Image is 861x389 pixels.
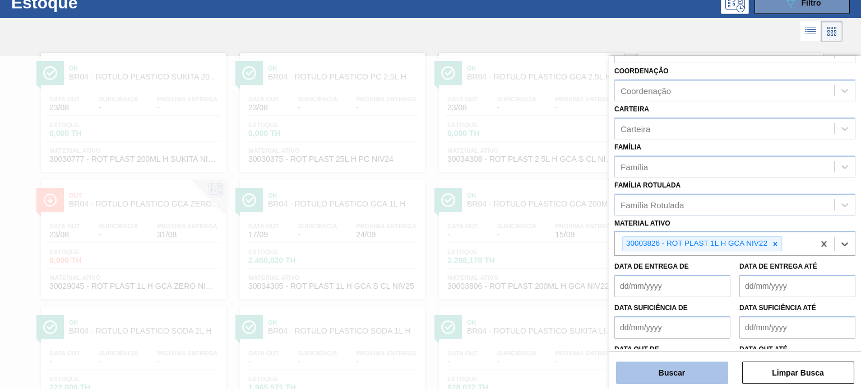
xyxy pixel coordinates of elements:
input: dd/mm/yyyy [739,275,855,297]
input: dd/mm/yyyy [739,316,855,339]
a: ÍconeOkBR04 - RÓTULO PLÁSTICO GCA 2,5L HData out23/08Suficiência-Próxima Entrega-Estoque0,000 THM... [430,45,629,172]
div: Coordenação [621,86,671,96]
div: Visão em Cards [821,21,843,42]
a: ÍconeOkBR04 - RÓTULO PLÁSTICO PC 2,5L HData out23/08Suficiência-Próxima Entrega-Estoque0,000 THMa... [232,45,430,172]
div: 30003826 - ROT PLAST 1L H GCA NIV22 [623,237,769,251]
div: Família [621,162,648,171]
a: ÍconeOkBR04 - RÓTULO PLÁSTICO SUKITA 200ML HData out23/08Suficiência-Próxima Entrega-Estoque0,000... [33,45,232,172]
input: dd/mm/yyyy [614,316,730,339]
div: Família Rotulada [621,200,684,209]
label: Data suficiência de [614,304,688,312]
label: Carteira [614,105,649,113]
label: Data out até [739,345,788,353]
div: Visão em Lista [800,21,821,42]
label: Data out de [614,345,659,353]
label: Data de Entrega de [614,263,689,270]
label: Família Rotulada [614,181,681,189]
label: Família [614,143,641,151]
div: Carteira [621,124,650,133]
label: Material ativo [614,219,670,227]
a: ÍconeOkBR04 - RÓTULO PLÁSTICO PC TWIST 2L HData out23/08Suficiência-Próxima Entrega-Estoque0,000 ... [629,45,828,172]
input: dd/mm/yyyy [614,275,730,297]
label: Coordenação [614,67,669,75]
label: Data de Entrega até [739,263,817,270]
label: Data suficiência até [739,304,816,312]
